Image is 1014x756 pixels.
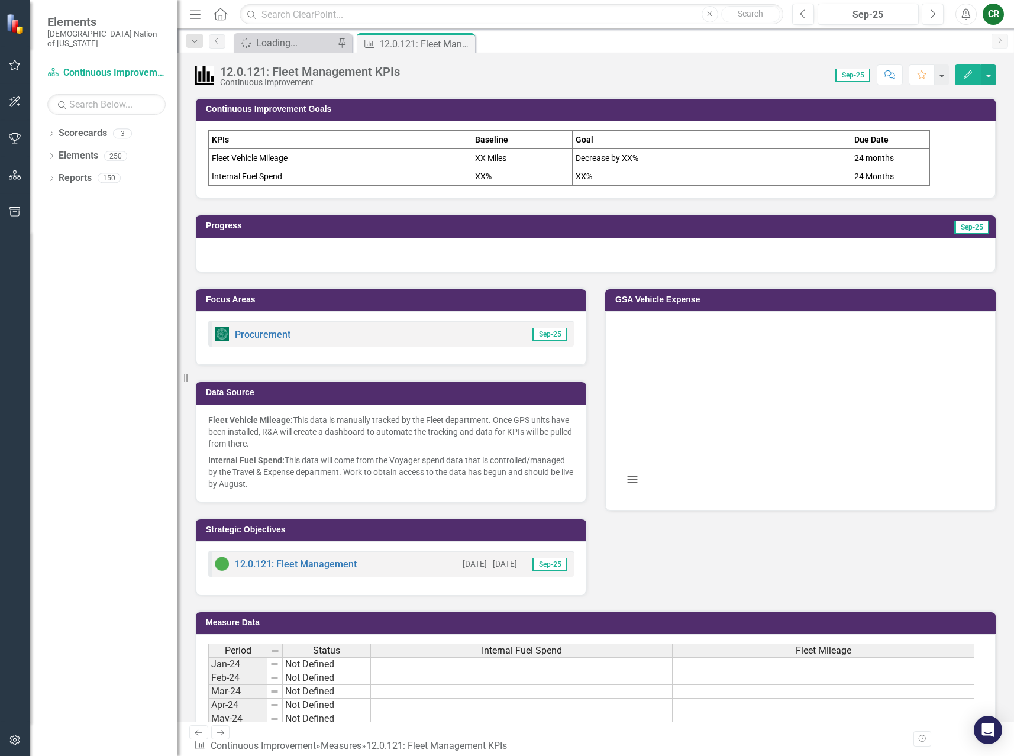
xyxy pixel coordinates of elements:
button: Sep-25 [818,4,919,25]
h3: Continuous Improvement Goals [206,105,990,114]
strong: Internal Fuel Spend: [208,455,285,465]
div: 3 [113,128,132,138]
div: » » [194,739,512,753]
td: Not Defined [283,685,371,699]
a: Reports [59,172,92,185]
span: Sep-25 [532,328,567,341]
td: Apr-24 [208,699,267,712]
button: View chart menu, Chart [624,471,641,488]
img: 8DAGhfEEPCf229AAAAAElFTkSuQmCC [270,700,279,710]
img: 8DAGhfEEPCf229AAAAAElFTkSuQmCC [270,714,279,723]
div: 12.0.121: Fleet Management KPIs [366,740,507,751]
img: 8DAGhfEEPCf229AAAAAElFTkSuQmCC [270,673,279,683]
div: Sep-25 [822,8,915,22]
div: Loading... [256,35,334,50]
a: Continuous Improvement [211,740,316,751]
a: Measures [321,740,361,751]
td: Not Defined [283,699,371,712]
span: Internal Fuel Spend [482,645,562,656]
td: XX Miles [472,149,572,167]
span: Sep-25 [954,221,989,234]
svg: Interactive chart [618,321,979,498]
strong: Goal [576,135,593,144]
img: CI Action Plan Approved/In Progress [215,557,229,571]
span: Search [738,9,763,18]
strong: Due Date [854,135,889,144]
img: ClearPoint Strategy [6,14,27,34]
span: Elements [47,15,166,29]
td: Not Defined [283,671,371,685]
span: Sep-25 [532,558,567,571]
td: Mar-24 [208,685,267,699]
a: Continuous Improvement [47,66,166,80]
td: May-24 [208,712,267,726]
h3: GSA Vehicle Expense [615,295,990,304]
span: Status [313,645,340,656]
img: Report [215,327,229,341]
small: [DEMOGRAPHIC_DATA] Nation of [US_STATE] [47,29,166,49]
span: Period [225,645,251,656]
input: Search ClearPoint... [240,4,783,25]
h3: Measure Data [206,618,990,627]
td: Decrease by XX% [572,149,851,167]
h3: Data Source [206,388,580,397]
p: Internal Fuel Spend [212,170,469,182]
td: Jan-24 [208,657,267,671]
div: 250 [104,151,127,161]
div: Open Intercom Messenger [974,716,1002,744]
input: Search Below... [47,94,166,115]
div: 12.0.121: Fleet Management KPIs [379,37,472,51]
p: This data will come from the Voyager spend data that is controlled/managed by the Travel & Expens... [208,452,574,490]
a: Procurement [235,329,290,340]
div: 150 [98,173,121,183]
strong: Fleet Vehicle Mileage: [208,415,293,425]
button: Search [721,6,780,22]
img: 8DAGhfEEPCf229AAAAAElFTkSuQmCC [270,647,280,656]
h3: Focus Areas [206,295,580,304]
img: 8DAGhfEEPCf229AAAAAElFTkSuQmCC [270,660,279,669]
div: 12.0.121: Fleet Management KPIs [220,65,400,78]
span: Sep-25 [835,69,870,82]
button: CR [983,4,1004,25]
td: XX% [472,167,572,186]
img: 8DAGhfEEPCf229AAAAAElFTkSuQmCC [270,687,279,696]
a: 12.0.121: Fleet Management [235,558,357,570]
h3: Strategic Objectives [206,525,580,534]
p: Fleet Vehicle Mileage [212,152,469,164]
div: Chart. Highcharts interactive chart. [618,321,983,498]
small: [DATE] - [DATE] [463,558,517,570]
strong: Baseline [475,135,508,144]
span: Fleet Mileage [796,645,851,656]
td: 24 months [851,149,929,167]
img: Performance Management [195,66,214,85]
a: Loading... [237,35,334,50]
a: Scorecards [59,127,107,140]
strong: KPIs [212,135,229,144]
p: This data is manually tracked by the Fleet department. Once GPS units have been installed, R&A wi... [208,414,574,452]
h3: Progress [206,221,597,230]
a: Elements [59,149,98,163]
td: Feb-24 [208,671,267,685]
td: 24 Months [851,167,929,186]
div: Continuous Improvement [220,78,400,87]
td: XX% [572,167,851,186]
td: Not Defined [283,657,371,671]
td: Not Defined [283,712,371,726]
